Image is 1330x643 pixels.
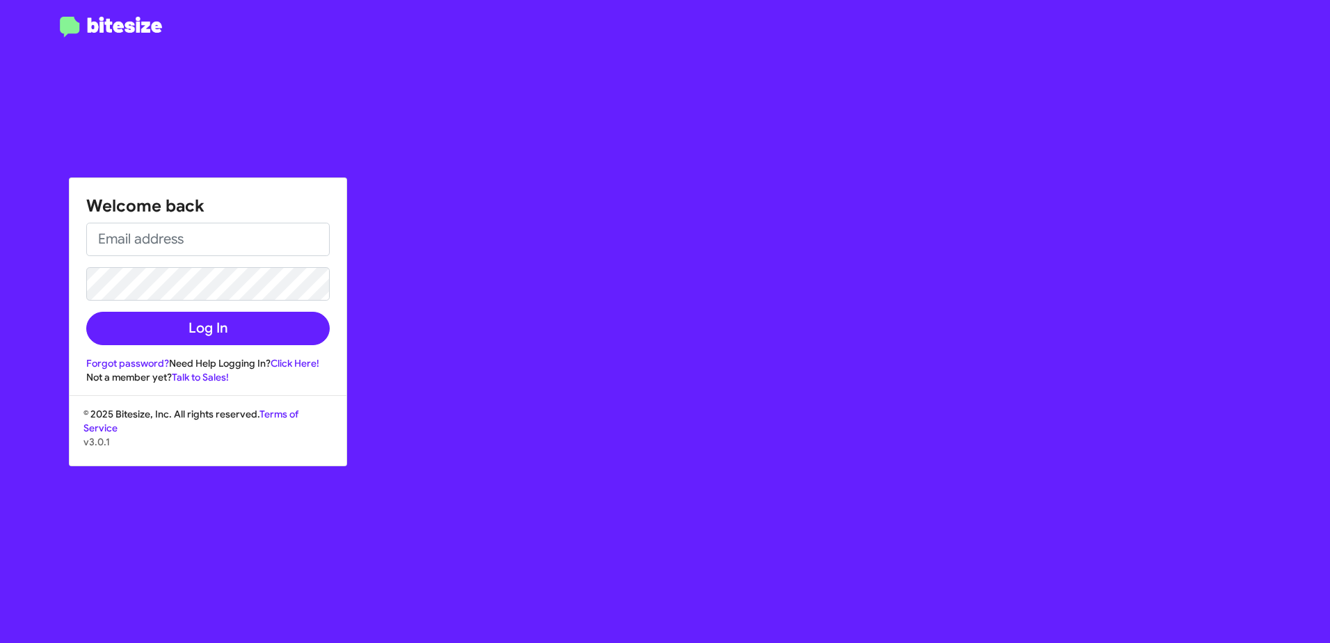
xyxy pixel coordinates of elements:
div: Need Help Logging In? [86,356,330,370]
input: Email address [86,223,330,256]
h1: Welcome back [86,195,330,217]
a: Forgot password? [86,357,169,370]
div: Not a member yet? [86,370,330,384]
a: Terms of Service [83,408,298,434]
p: v3.0.1 [83,435,332,449]
a: Click Here! [271,357,319,370]
a: Talk to Sales! [172,371,229,383]
div: © 2025 Bitesize, Inc. All rights reserved. [70,407,346,466]
button: Log In [86,312,330,345]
